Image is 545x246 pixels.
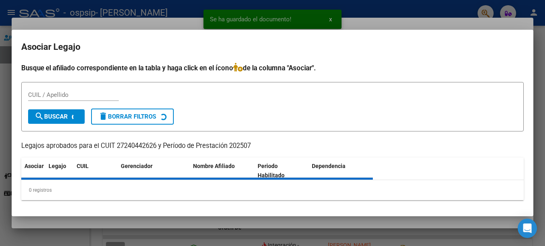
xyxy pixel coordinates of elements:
div: Open Intercom Messenger [518,219,537,238]
span: Borrar Filtros [98,113,156,120]
span: Periodo Habilitado [258,163,285,178]
button: Buscar [28,109,85,124]
datatable-header-cell: Asociar [21,158,45,184]
datatable-header-cell: Legajo [45,158,73,184]
datatable-header-cell: Gerenciador [118,158,190,184]
span: Gerenciador [121,163,153,169]
h4: Busque el afiliado correspondiente en la tabla y haga click en el ícono de la columna "Asociar". [21,63,524,73]
h2: Asociar Legajo [21,39,524,55]
mat-icon: delete [98,111,108,121]
datatable-header-cell: Dependencia [309,158,373,184]
datatable-header-cell: Nombre Afiliado [190,158,254,184]
datatable-header-cell: CUIL [73,158,118,184]
span: CUIL [77,163,89,169]
datatable-header-cell: Periodo Habilitado [254,158,309,184]
button: Borrar Filtros [91,109,174,125]
span: Nombre Afiliado [193,163,235,169]
span: Buscar [35,113,68,120]
span: Legajo [49,163,66,169]
span: Asociar [24,163,44,169]
div: 0 registros [21,180,524,200]
mat-icon: search [35,111,44,121]
p: Legajos aprobados para el CUIT 27240442626 y Período de Prestación 202507 [21,141,524,151]
span: Dependencia [312,163,346,169]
